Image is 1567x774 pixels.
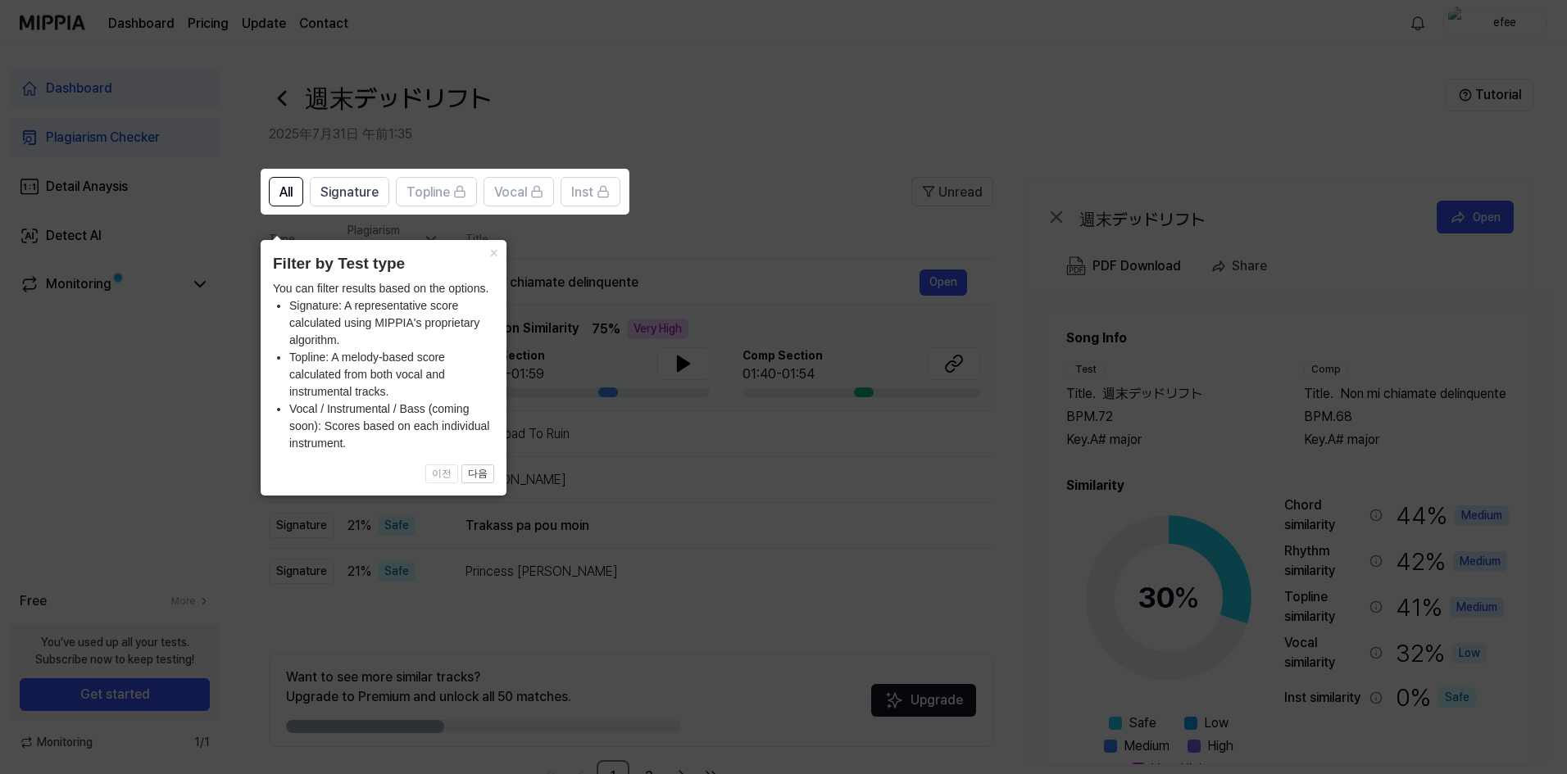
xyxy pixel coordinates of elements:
[289,401,494,452] li: Vocal / Instrumental / Bass (coming soon): Scores based on each individual instrument.
[320,183,379,202] span: Signature
[273,252,494,276] header: Filter by Test type
[310,177,389,206] button: Signature
[396,177,477,206] button: Topline
[273,280,494,452] div: You can filter results based on the options.
[289,349,494,401] li: Topline: A melody-based score calculated from both vocal and instrumental tracks.
[279,183,293,202] span: All
[269,177,303,206] button: All
[561,177,620,206] button: Inst
[480,240,506,263] button: Close
[494,183,527,202] span: Vocal
[571,183,593,202] span: Inst
[484,177,554,206] button: Vocal
[289,297,494,349] li: Signature: A representative score calculated using MIPPIA's proprietary algorithm.
[461,464,494,484] button: 다음
[407,183,450,202] span: Topline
